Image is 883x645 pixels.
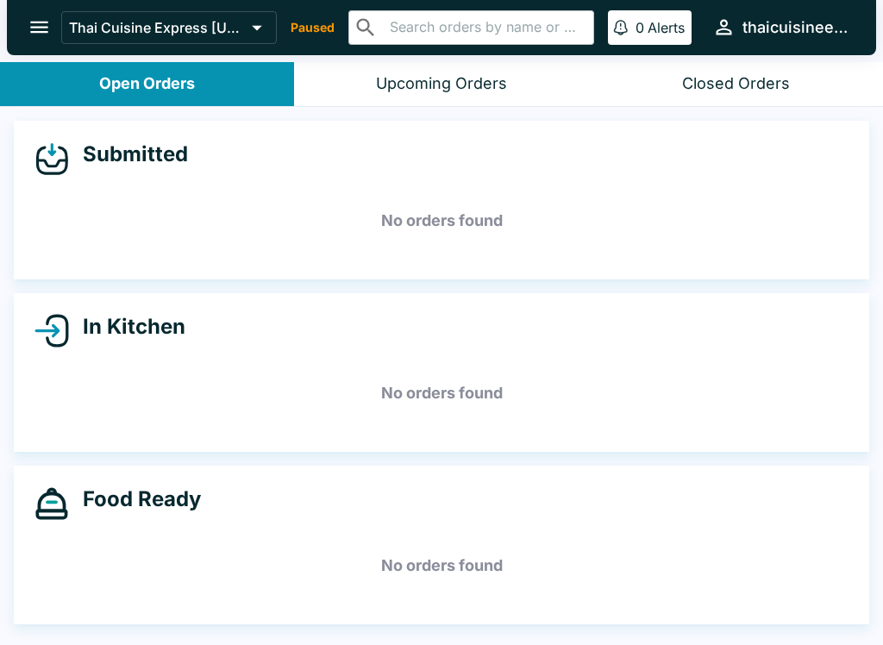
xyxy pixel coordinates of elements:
[69,486,201,512] h4: Food Ready
[69,314,185,340] h4: In Kitchen
[376,74,507,94] div: Upcoming Orders
[682,74,790,94] div: Closed Orders
[17,5,61,49] button: open drawer
[291,19,335,36] p: Paused
[69,19,245,36] p: Thai Cuisine Express [US_STATE]
[705,9,855,46] button: thaicuisineexpress
[61,11,277,44] button: Thai Cuisine Express [US_STATE]
[385,16,586,40] input: Search orders by name or phone number
[69,141,188,167] h4: Submitted
[34,190,849,252] h5: No orders found
[648,19,685,36] p: Alerts
[34,535,849,597] h5: No orders found
[34,362,849,424] h5: No orders found
[99,74,195,94] div: Open Orders
[636,19,644,36] p: 0
[742,17,849,38] div: thaicuisineexpress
